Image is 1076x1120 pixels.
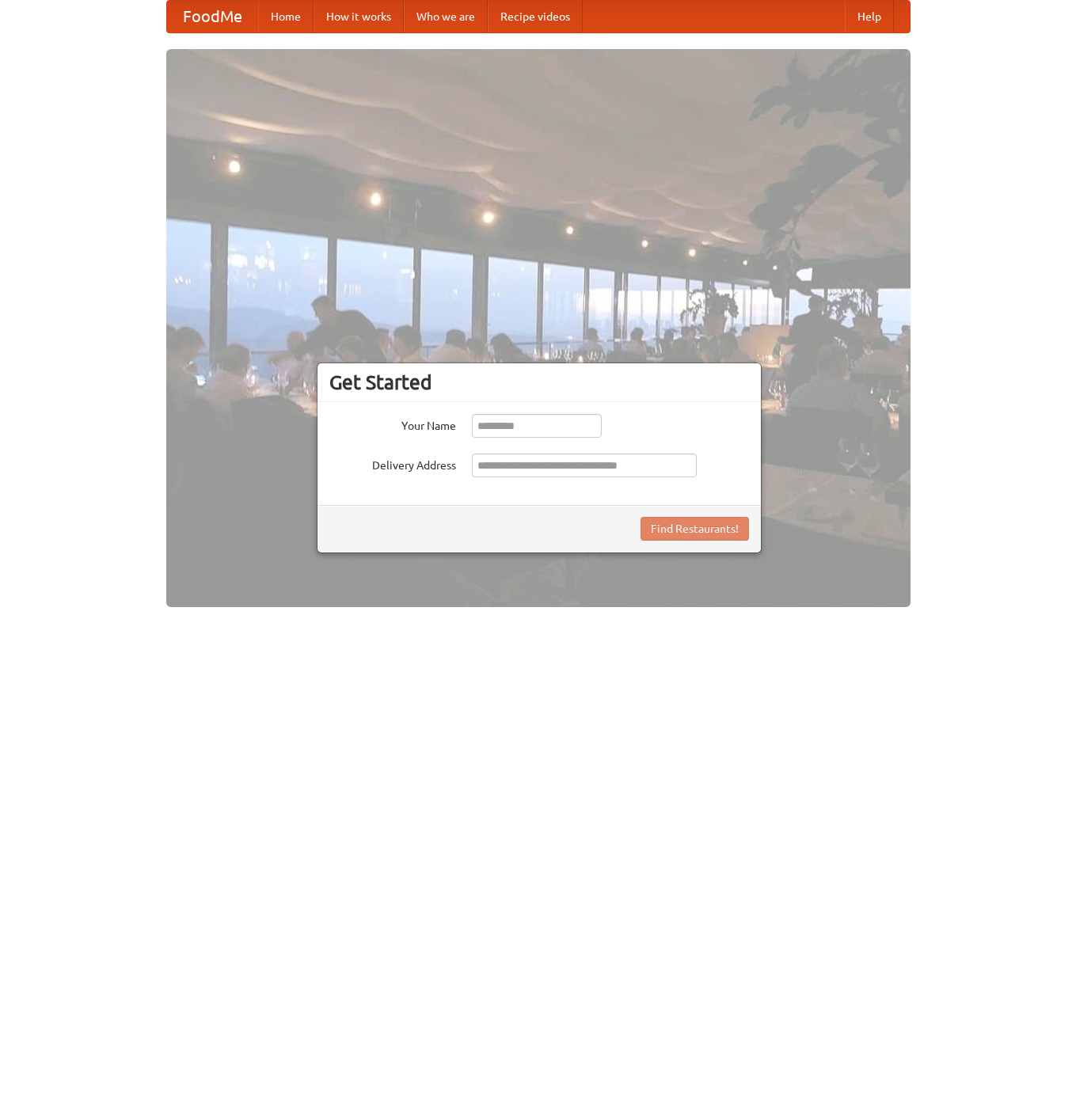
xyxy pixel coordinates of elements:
[167,1,258,32] a: FoodMe
[329,370,749,394] h3: Get Started
[404,1,488,32] a: Who we are
[488,1,583,32] a: Recipe videos
[845,1,894,32] a: Help
[329,454,456,473] label: Delivery Address
[641,517,749,541] button: Find Restaurants!
[258,1,314,32] a: Home
[314,1,404,32] a: How it works
[329,414,456,434] label: Your Name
